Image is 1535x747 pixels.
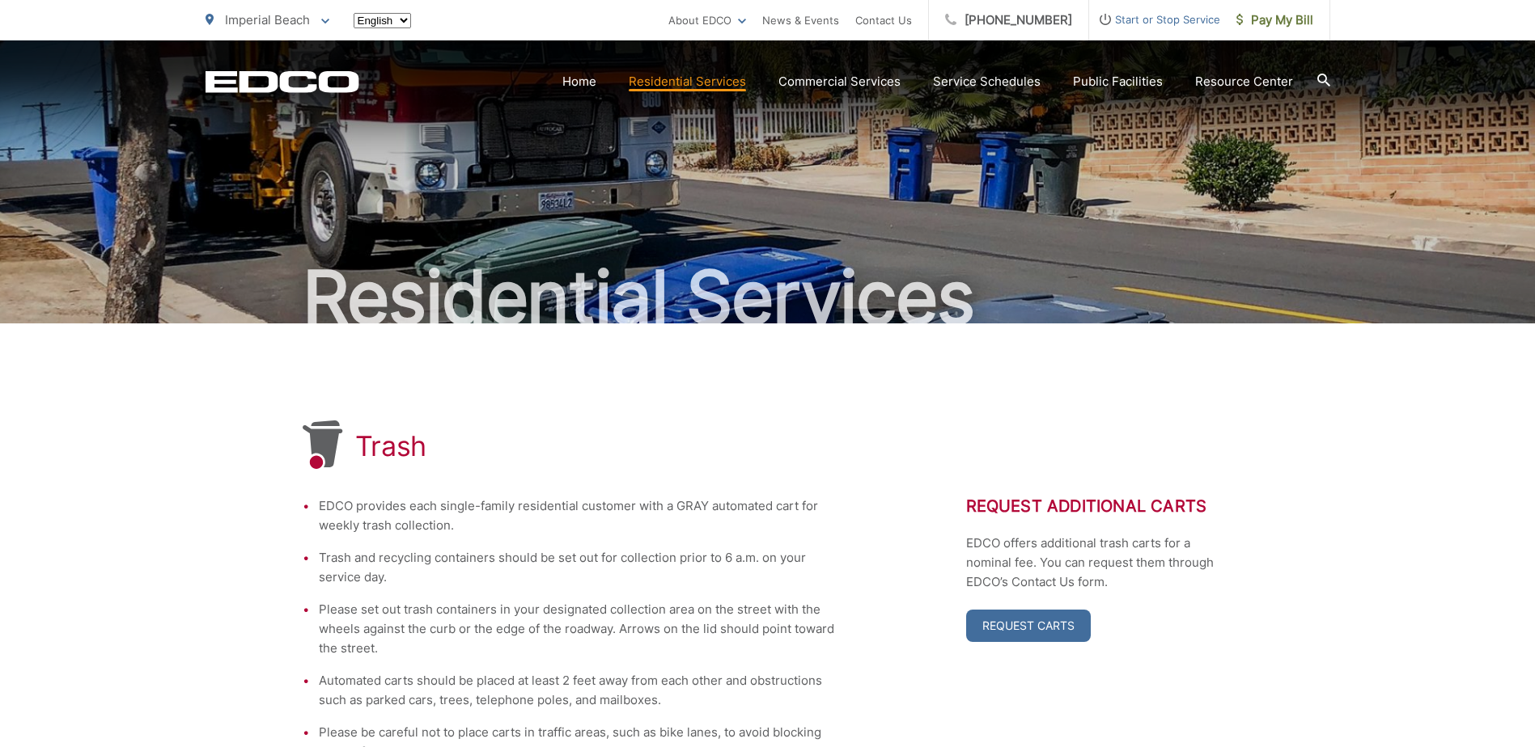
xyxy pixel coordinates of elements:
[966,496,1233,516] h2: Request Additional Carts
[629,72,746,91] a: Residential Services
[668,11,746,30] a: About EDCO
[762,11,839,30] a: News & Events
[855,11,912,30] a: Contact Us
[355,430,427,462] h1: Trash
[225,12,310,27] span: Imperial Beach
[206,257,1330,338] h2: Residential Services
[562,72,596,91] a: Home
[966,534,1233,592] p: EDCO offers additional trash carts for a nominal fee. You can request them through EDCO’s Contact...
[319,496,837,535] li: EDCO provides each single-family residential customer with a GRAY automated cart for weekly trash...
[319,548,837,587] li: Trash and recycling containers should be set out for collection prior to 6 a.m. on your service day.
[1073,72,1163,91] a: Public Facilities
[1236,11,1313,30] span: Pay My Bill
[966,610,1091,642] a: Request Carts
[1195,72,1293,91] a: Resource Center
[319,600,837,658] li: Please set out trash containers in your designated collection area on the street with the wheels ...
[206,70,359,93] a: EDCD logo. Return to the homepage.
[319,671,837,710] li: Automated carts should be placed at least 2 feet away from each other and obstructions such as pa...
[778,72,901,91] a: Commercial Services
[933,72,1041,91] a: Service Schedules
[354,13,411,28] select: Select a language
